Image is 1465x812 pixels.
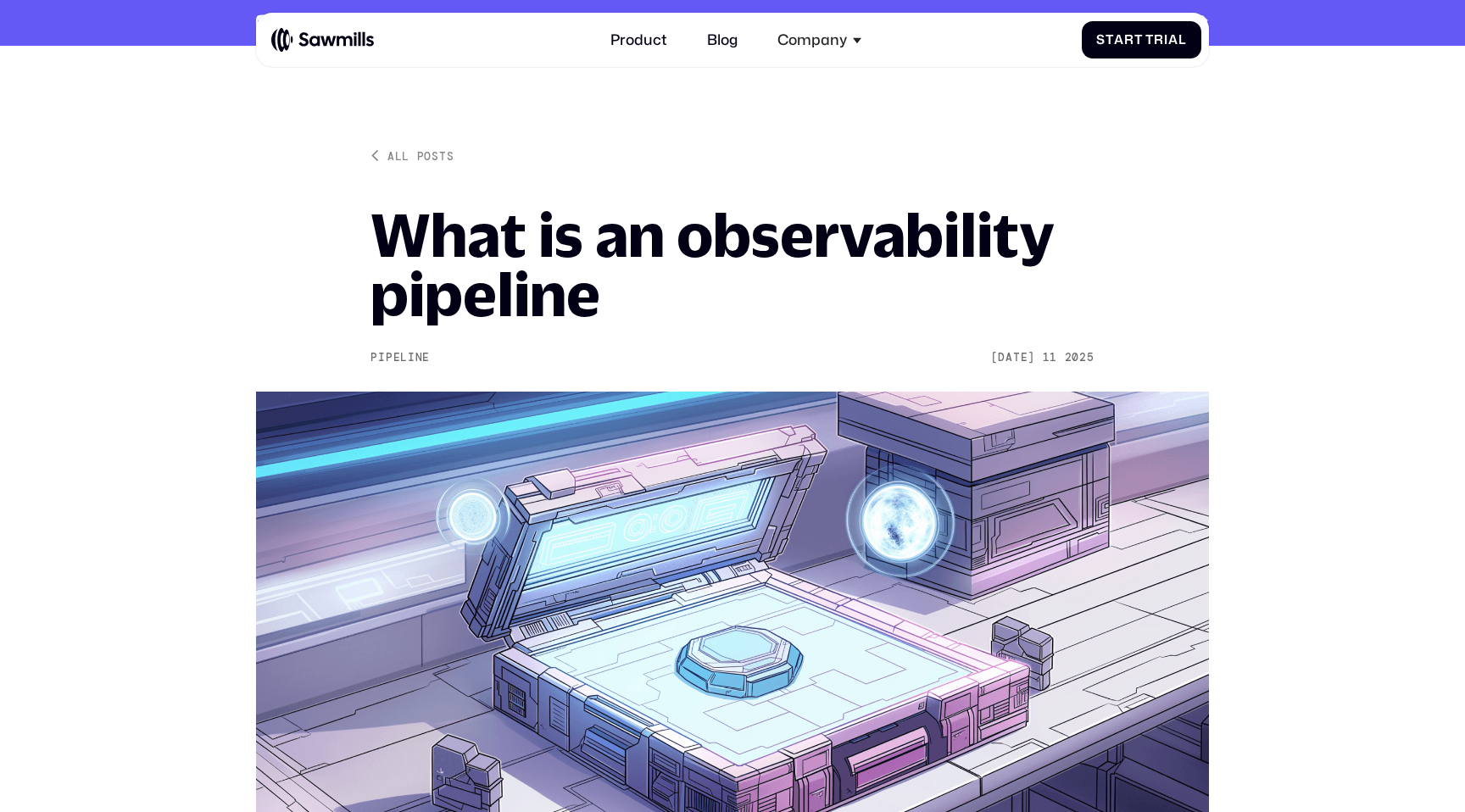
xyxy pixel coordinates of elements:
h1: What is an observability pipeline [370,205,1094,324]
div: 11 [1043,351,1057,364]
span: r [1124,32,1134,47]
div: 2025 [1065,351,1095,364]
a: Blog [696,20,749,60]
div: All posts [387,148,454,163]
span: l [1178,32,1187,47]
div: Company [766,20,872,60]
span: t [1134,32,1143,47]
span: r [1154,32,1164,47]
span: i [1164,32,1168,47]
div: [DATE] [991,351,1035,364]
span: S [1096,32,1106,47]
a: All posts [370,148,454,163]
a: StartTrial [1082,21,1201,58]
span: T [1145,32,1154,47]
a: Product [599,20,677,60]
span: a [1168,32,1178,47]
span: a [1114,32,1124,47]
div: Pipeline [370,351,430,364]
div: Company [777,31,847,49]
iframe: Intercom live chat [1407,754,1448,795]
span: t [1106,32,1114,47]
